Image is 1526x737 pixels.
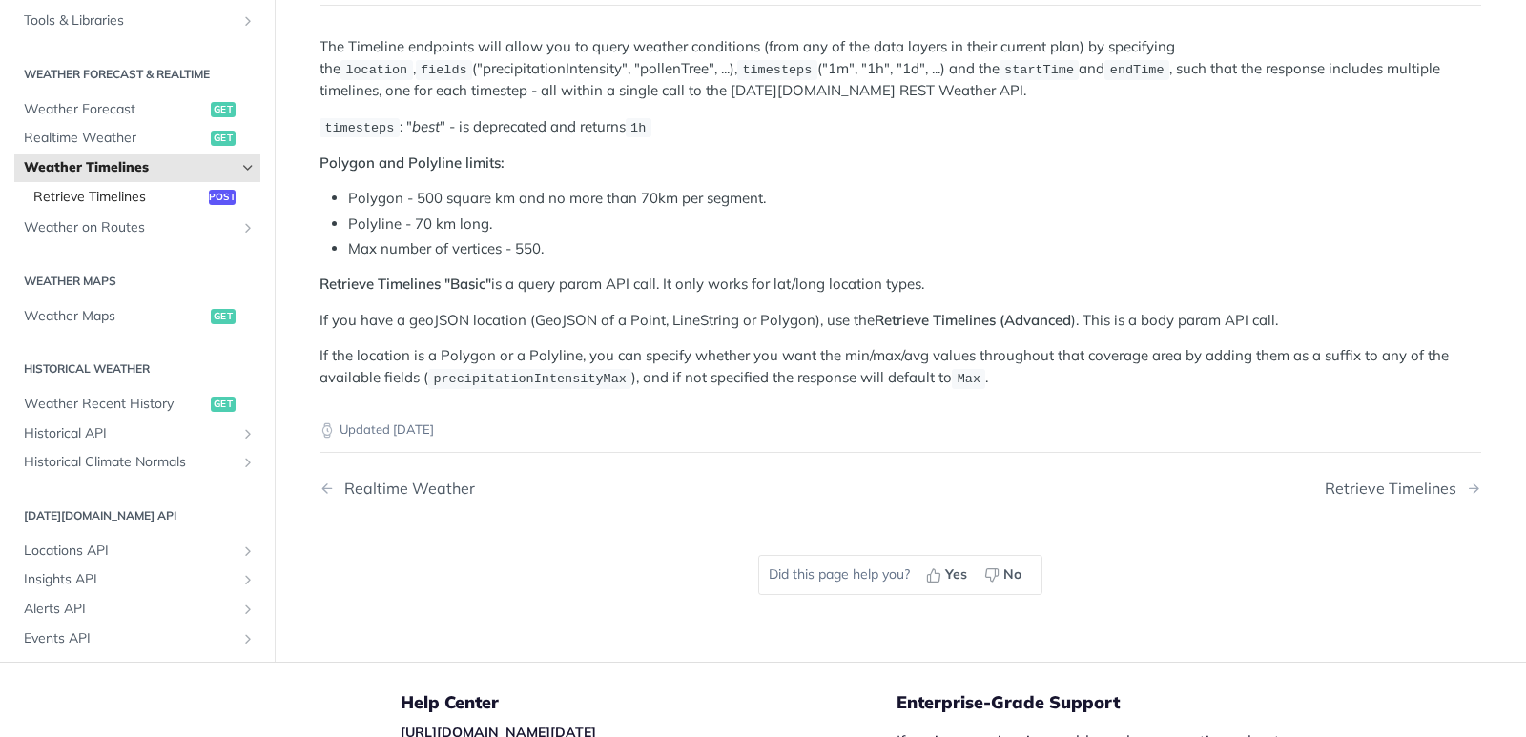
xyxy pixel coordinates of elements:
[24,158,236,177] span: Weather Timelines
[320,154,505,172] strong: Polygon and Polyline limits:
[24,395,206,414] span: Weather Recent History
[14,537,260,565] a: Locations APIShow subpages for Locations API
[209,189,236,204] span: post
[24,129,206,148] span: Realtime Weather
[320,274,1481,296] p: is a query param API call. It only works for lat/long location types.
[433,372,627,386] span: precipitationIntensityMax
[240,160,256,175] button: Hide subpages for Weather Timelines
[14,653,260,682] a: Custom Events APIShow subpages for Custom Events API
[1325,480,1466,498] div: Retrieve Timelines
[14,302,260,331] a: Weather Mapsget
[958,372,980,386] span: Max
[24,182,260,211] a: Retrieve Timelinespost
[320,275,491,293] strong: Retrieve Timelines "Basic"
[211,397,236,412] span: get
[14,273,260,290] h2: Weather Maps
[24,424,236,443] span: Historical API
[14,7,260,35] a: Tools & LibrariesShow subpages for Tools & Libraries
[240,543,256,559] button: Show subpages for Locations API
[345,63,407,77] span: location
[324,121,394,135] span: timesteps
[14,507,260,524] h2: [DATE][DOMAIN_NAME] API
[348,214,1481,235] li: Polyline - 70 km long.
[320,345,1481,389] p: If the location is a Polygon or a Polyline, you can specify whether you want the min/max/avg valu...
[33,187,204,206] span: Retrieve Timelines
[240,220,256,235] button: Show subpages for Weather on Routes
[14,448,260,477] a: Historical Climate NormalsShow subpages for Historical Climate Normals
[978,561,1032,589] button: No
[1110,63,1165,77] span: endTime
[320,420,1481,440] p: Updated [DATE]
[24,11,236,31] span: Tools & Libraries
[875,311,1071,329] strong: Retrieve Timelines (Advanced
[24,453,236,472] span: Historical Climate Normals
[14,154,260,182] a: Weather TimelinesHide subpages for Weather Timelines
[401,691,897,714] h5: Help Center
[945,564,967,584] span: Yes
[24,629,236,648] span: Events API
[240,455,256,470] button: Show subpages for Historical Climate Normals
[14,124,260,153] a: Realtime Weatherget
[14,565,260,594] a: Insights APIShow subpages for Insights API
[758,555,1042,595] div: Did this page help you?
[14,214,260,242] a: Weather on RoutesShow subpages for Weather on Routes
[240,426,256,441] button: Show subpages for Historical API
[348,188,1481,210] li: Polygon - 500 square km and no more than 70km per segment.
[14,66,260,83] h2: Weather Forecast & realtime
[14,360,260,378] h2: Historical Weather
[14,420,260,448] a: Historical APIShow subpages for Historical API
[320,461,1481,517] nav: Pagination Controls
[240,602,256,617] button: Show subpages for Alerts API
[14,95,260,124] a: Weather Forecastget
[1003,564,1021,584] span: No
[348,238,1481,260] li: Max number of vertices - 550.
[240,631,256,646] button: Show subpages for Events API
[14,595,260,624] a: Alerts APIShow subpages for Alerts API
[897,691,1343,714] h5: Enterprise-Grade Support
[919,561,978,589] button: Yes
[1004,63,1074,77] span: startTime
[320,36,1481,101] p: The Timeline endpoints will allow you to query weather conditions (from any of the data layers in...
[24,307,206,326] span: Weather Maps
[240,13,256,29] button: Show subpages for Tools & Libraries
[24,570,236,589] span: Insights API
[14,624,260,653] a: Events APIShow subpages for Events API
[211,309,236,324] span: get
[24,542,236,561] span: Locations API
[335,480,475,498] div: Realtime Weather
[24,600,236,619] span: Alerts API
[240,572,256,587] button: Show subpages for Insights API
[320,310,1481,332] p: If you have a geoJSON location (GeoJSON of a Point, LineString or Polygon), use the ). This is a ...
[211,102,236,117] span: get
[1325,480,1481,498] a: Next Page: Retrieve Timelines
[14,390,260,419] a: Weather Recent Historyget
[24,218,236,237] span: Weather on Routes
[240,660,256,675] button: Show subpages for Custom Events API
[412,117,440,135] em: best
[421,63,467,77] span: fields
[320,116,1481,138] p: : " " - is deprecated and returns
[320,480,817,498] a: Previous Page: Realtime Weather
[630,121,646,135] span: 1h
[24,658,236,677] span: Custom Events API
[742,63,812,77] span: timesteps
[24,100,206,119] span: Weather Forecast
[211,131,236,146] span: get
